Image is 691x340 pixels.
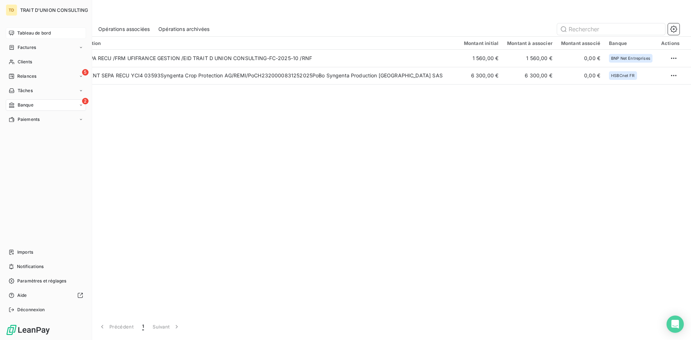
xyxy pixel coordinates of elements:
span: Banque [18,102,33,108]
td: 1 560,00 € [503,50,557,67]
span: BNP Net Entreprises [611,56,650,60]
span: Tableau de bord [17,30,51,36]
span: 2 [82,98,89,104]
span: Paiements [18,116,40,123]
button: 1 [138,319,148,334]
td: 1 560,00 € [460,50,503,67]
span: Factures [18,44,36,51]
span: Paramètres et réglages [17,278,66,284]
span: TRAIT D'UNION CONSULTING [20,7,89,13]
a: Aide [6,290,86,301]
div: Montant à associer [507,40,552,46]
input: Rechercher [557,23,665,35]
span: Relances [17,73,36,80]
button: Précédent [94,319,138,334]
div: Montant associé [561,40,600,46]
div: Banque [609,40,652,46]
span: Imports [17,249,33,255]
td: 6 300,00 € [460,67,503,84]
div: TD [6,4,17,16]
span: 5 [82,69,89,76]
td: VIREMENT SEPA RECU YCI4 03593Syngenta Crop Protection AG/REMI/PoCH2320000831252025PoBo Syngenta P... [69,67,460,84]
td: 0,00 € [557,67,605,84]
div: Open Intercom Messenger [667,316,684,333]
div: Actions [661,40,679,46]
span: 1 [142,323,144,330]
span: HSBCnet FR [611,73,635,78]
td: 0,00 € [557,50,605,67]
span: Aide [17,292,27,299]
td: VIR SEPA RECU /FRM UFIFRANCE GESTION /EID TRAIT D UNION CONSULTING-FC-2025-10 /RNF [69,50,460,67]
span: Opérations archivées [158,26,209,33]
td: 6 300,00 € [503,67,557,84]
button: Suivant [148,319,185,334]
span: Déconnexion [17,307,45,313]
div: Description [74,40,455,46]
span: Tâches [18,87,33,94]
span: Notifications [17,263,44,270]
span: Clients [18,59,32,65]
div: Montant initial [464,40,498,46]
span: Opérations associées [98,26,150,33]
img: Logo LeanPay [6,324,50,336]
